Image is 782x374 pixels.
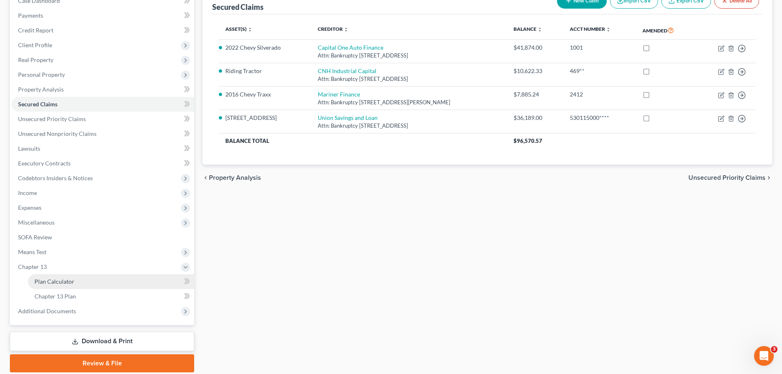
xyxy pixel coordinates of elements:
[225,114,304,122] li: [STREET_ADDRESS]
[570,44,629,52] div: 1001
[318,67,376,74] a: CNH Industrial Capital
[225,44,304,52] li: 2022 Chevy Silverado
[318,75,500,83] div: Attn: Bankruptcy [STREET_ADDRESS]
[225,90,304,99] li: 2016 Chevy Traxx
[318,122,500,130] div: Attn: Bankruptcy [STREET_ADDRESS]
[318,114,378,121] a: Union Savings and Loan
[570,26,611,32] a: Acct Number unfold_more
[10,354,194,372] a: Review & File
[514,90,557,99] div: $7,885.24
[318,99,500,106] div: Attn: Bankruptcy [STREET_ADDRESS][PERSON_NAME]
[18,204,41,211] span: Expenses
[11,126,194,141] a: Unsecured Nonpriority Claims
[18,263,47,270] span: Chapter 13
[606,27,611,32] i: unfold_more
[514,67,557,75] div: $10,622.33
[18,41,52,48] span: Client Profile
[18,145,40,152] span: Lawsuits
[18,160,71,167] span: Executory Contracts
[318,44,383,51] a: Capital One Auto Finance
[318,26,349,32] a: Creditor unfold_more
[11,97,194,112] a: Secured Claims
[570,90,629,99] div: 2412
[18,27,53,34] span: Credit Report
[11,8,194,23] a: Payments
[18,56,53,63] span: Real Property
[18,130,96,137] span: Unsecured Nonpriority Claims
[537,27,542,32] i: unfold_more
[754,346,774,366] iframe: Intercom live chat
[514,138,542,144] span: $96,570.57
[18,234,52,241] span: SOFA Review
[18,174,93,181] span: Codebtors Insiders & Notices
[11,156,194,171] a: Executory Contracts
[202,174,261,181] button: chevron_left Property Analysis
[10,332,194,351] a: Download & Print
[771,346,777,353] span: 3
[18,12,43,19] span: Payments
[225,67,304,75] li: Riding Tractor
[34,293,76,300] span: Chapter 13 Plan
[18,71,65,78] span: Personal Property
[514,26,542,32] a: Balance unfold_more
[202,174,209,181] i: chevron_left
[11,141,194,156] a: Lawsuits
[248,27,252,32] i: unfold_more
[225,26,252,32] a: Asset(s) unfold_more
[34,278,74,285] span: Plan Calculator
[219,133,507,148] th: Balance Total
[28,289,194,304] a: Chapter 13 Plan
[344,27,349,32] i: unfold_more
[18,86,64,93] span: Property Analysis
[11,230,194,245] a: SOFA Review
[688,174,772,181] button: Unsecured Priority Claims chevron_right
[318,91,360,98] a: Mariner Finance
[18,248,46,255] span: Means Test
[18,307,76,314] span: Additional Documents
[11,23,194,38] a: Credit Report
[209,174,261,181] span: Property Analysis
[18,189,37,196] span: Income
[318,52,500,60] div: Attn: Bankruptcy [STREET_ADDRESS]
[688,174,766,181] span: Unsecured Priority Claims
[28,274,194,289] a: Plan Calculator
[766,174,772,181] i: chevron_right
[636,21,696,40] th: Amended
[18,115,86,122] span: Unsecured Priority Claims
[11,112,194,126] a: Unsecured Priority Claims
[212,2,264,12] div: Secured Claims
[11,82,194,97] a: Property Analysis
[514,44,557,52] div: $41,874.00
[18,101,57,108] span: Secured Claims
[514,114,557,122] div: $36,189.00
[18,219,55,226] span: Miscellaneous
